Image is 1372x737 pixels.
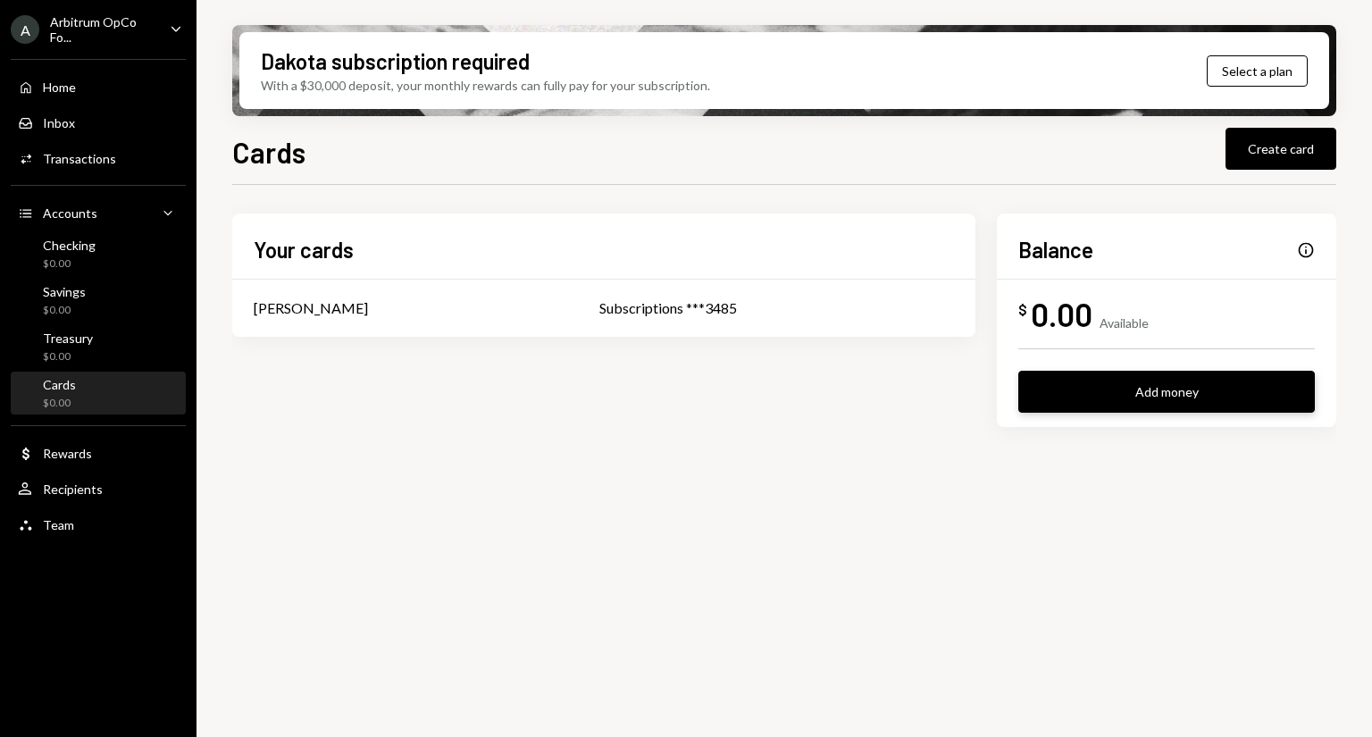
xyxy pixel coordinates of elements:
div: Home [43,80,76,95]
div: Arbitrum OpCo Fo... [50,14,155,45]
h2: Balance [1018,235,1093,264]
div: A [11,15,39,44]
div: 0.00 [1031,294,1092,334]
a: Checking$0.00 [11,232,186,275]
button: Select a plan [1207,55,1308,87]
a: Inbox [11,106,186,138]
h1: Cards [232,134,305,170]
a: Cards$0.00 [11,372,186,415]
div: $ [1018,301,1027,319]
a: Accounts [11,197,186,229]
div: $0.00 [43,396,76,411]
h2: Your cards [254,235,354,264]
div: Inbox [43,115,75,130]
div: Dakota subscription required [261,46,530,76]
div: Subscriptions ***3485 [599,297,954,319]
div: $0.00 [43,256,96,272]
div: Team [43,517,74,532]
div: Available [1100,315,1149,331]
div: Treasury [43,331,93,346]
div: Recipients [43,482,103,497]
div: With a $30,000 deposit, your monthly rewards can fully pay for your subscription. [261,76,710,95]
div: Transactions [43,151,116,166]
a: Savings$0.00 [11,279,186,322]
div: [PERSON_NAME] [254,297,368,319]
button: Add money [1018,371,1315,413]
a: Rewards [11,437,186,469]
a: Recipients [11,473,186,505]
a: Treasury$0.00 [11,325,186,368]
div: $0.00 [43,303,86,318]
a: Home [11,71,186,103]
div: Savings [43,284,86,299]
div: Checking [43,238,96,253]
a: Transactions [11,142,186,174]
div: $0.00 [43,349,93,364]
div: Accounts [43,205,97,221]
div: Cards [43,377,76,392]
button: Create card [1226,128,1336,170]
div: Rewards [43,446,92,461]
a: Team [11,508,186,540]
